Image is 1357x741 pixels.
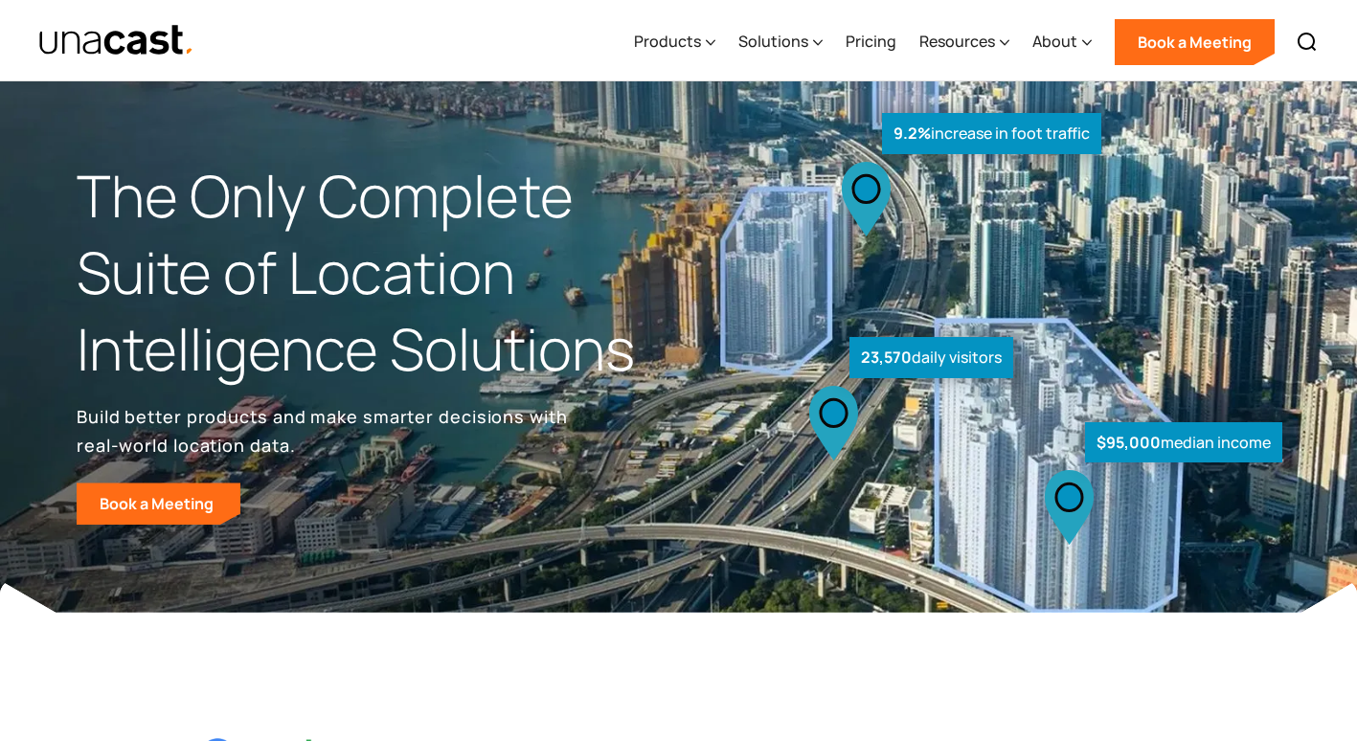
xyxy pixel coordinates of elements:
div: About [1032,30,1077,53]
strong: $95,000 [1097,432,1161,453]
strong: 9.2% [893,123,931,144]
div: Products [634,3,715,81]
div: Products [634,30,701,53]
strong: 23,570 [861,347,912,368]
div: Solutions [738,30,808,53]
img: Unacast text logo [38,24,194,57]
a: Book a Meeting [77,483,240,525]
a: Book a Meeting [1115,19,1275,65]
div: Resources [919,30,995,53]
p: Build better products and make smarter decisions with real-world location data. [77,402,575,460]
a: Pricing [846,3,896,81]
div: Solutions [738,3,823,81]
div: daily visitors [849,337,1013,378]
h1: The Only Complete Suite of Location Intelligence Solutions [77,158,679,387]
div: About [1032,3,1092,81]
div: Resources [919,3,1009,81]
div: increase in foot traffic [882,113,1101,154]
div: median income [1085,422,1282,463]
img: Search icon [1296,31,1319,54]
a: home [38,24,194,57]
